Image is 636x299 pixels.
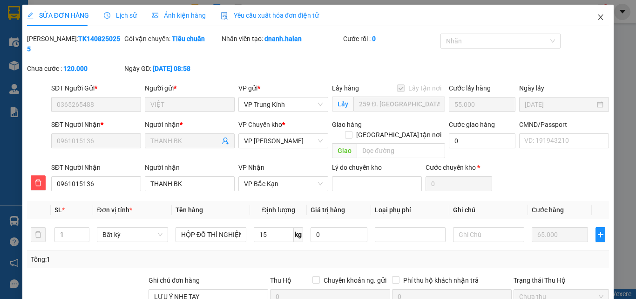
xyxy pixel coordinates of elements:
span: Ảnh kiện hàng [152,12,206,19]
div: Ngày GD: [124,63,220,74]
input: Cước giao hàng [449,133,515,148]
span: edit [27,12,34,19]
b: GỬI : VP Trung Kính [12,63,126,79]
input: Dọc đường [357,143,445,158]
div: VP gửi [238,83,328,93]
div: Người nhận [145,162,235,173]
img: logo.jpg [12,12,81,58]
button: delete [31,227,46,242]
span: user-add [222,137,229,145]
input: VD: Bàn, Ghế [176,227,246,242]
span: Giá trị hàng [311,206,345,214]
li: 271 - [PERSON_NAME] - [GEOGRAPHIC_DATA] - [GEOGRAPHIC_DATA] [87,23,389,35]
div: Gói vận chuyển: [124,34,220,44]
div: Lý do chuyển kho [332,162,422,173]
span: VP Chuyển kho [238,121,282,128]
b: Tiêu chuẩn [172,35,205,42]
button: delete [31,175,46,190]
th: Ghi chú [449,201,528,219]
span: Yêu cầu xuất hóa đơn điện tử [221,12,319,19]
span: Lịch sử [104,12,137,19]
input: Ngày lấy [525,99,595,110]
div: Người nhận [145,119,235,130]
span: SL [54,206,62,214]
span: delete [31,179,45,187]
div: CMND/Passport [519,119,609,130]
span: VP Trung Kính [244,97,323,111]
span: Định lượng [262,206,295,214]
span: Tên hàng [176,206,203,214]
span: plus [596,231,605,238]
b: 120.000 [63,65,88,72]
div: SĐT Người Gửi [51,83,141,93]
div: Tổng: 1 [31,254,246,264]
div: SĐT Người Nhận [51,162,141,173]
span: Đơn vị tính [97,206,132,214]
span: clock-circle [104,12,110,19]
span: picture [152,12,158,19]
div: [PERSON_NAME]: [27,34,122,54]
label: Cước giao hàng [449,121,495,128]
b: 0 [372,35,376,42]
input: 0 [532,227,589,242]
span: Giao hàng [332,121,362,128]
span: VP Hoàng Gia [244,134,323,148]
div: Cước chuyển kho [426,162,492,173]
span: Thu Hộ [270,277,291,284]
input: Cước lấy hàng [449,97,515,112]
div: Trạng thái Thu Hộ [514,275,609,285]
span: Lấy tận nơi [405,83,445,93]
button: plus [595,227,605,242]
span: SỬA ĐƠN HÀNG [27,12,89,19]
div: Người gửi [145,83,235,93]
span: kg [294,227,303,242]
b: [DATE] 08:58 [153,65,190,72]
input: Ghi Chú [453,227,524,242]
label: Ngày lấy [519,84,544,92]
label: Ghi chú đơn hàng [149,277,200,284]
span: Lấy hàng [332,84,359,92]
th: Loại phụ phí [371,201,449,219]
span: Lấy [332,97,353,111]
label: Cước lấy hàng [449,84,491,92]
span: close [597,14,604,21]
span: Giao [332,143,357,158]
b: dnanh.halan [264,35,302,42]
input: Lấy tận nơi [353,97,445,111]
span: Cước hàng [532,206,564,214]
span: Phí thu hộ khách nhận trả [399,275,482,285]
div: Cước rồi : [343,34,439,44]
div: Nhân viên tạo: [222,34,341,44]
div: Chưa cước : [27,63,122,74]
span: Chuyển khoản ng. gửi [320,275,390,285]
span: VP Bắc Kạn [244,177,323,191]
span: Bất kỳ [102,228,162,242]
span: [GEOGRAPHIC_DATA] tận nơi [352,130,445,140]
div: SĐT Người Nhận [51,119,141,130]
button: Close [588,5,614,31]
div: VP Nhận [238,162,328,173]
img: icon [221,12,228,20]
